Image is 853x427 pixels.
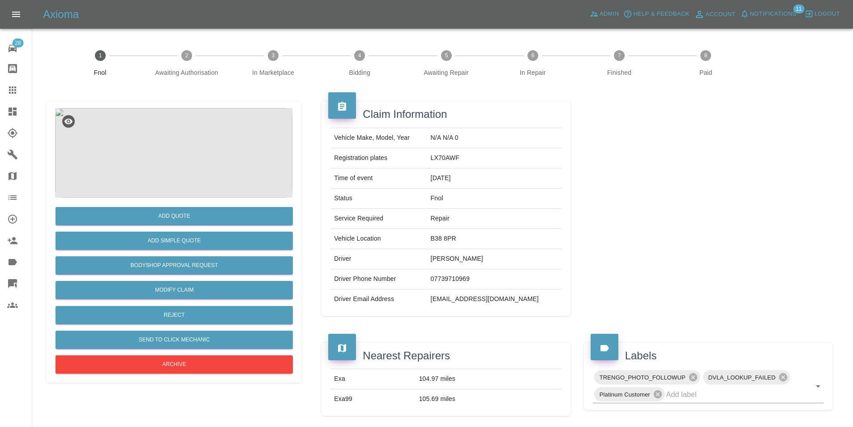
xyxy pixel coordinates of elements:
td: Repair [427,208,562,229]
button: Add Simple Quote [56,232,293,250]
button: Bodyshop Approval Request [56,256,293,275]
td: Time of event [330,168,427,188]
span: 28 [12,39,23,47]
td: N/A N/A 0 [427,128,562,148]
button: Help & Feedback [621,7,691,21]
td: Fnol [427,188,562,208]
span: In Repair [493,68,572,77]
text: 7 [618,52,621,59]
input: Add label [666,388,798,401]
span: Logout [814,9,840,19]
button: Reject [56,306,293,324]
td: Vehicle Location [330,229,427,249]
span: Admin [600,9,619,19]
span: DVLA_LOOKUP_FAILED [703,372,781,383]
span: Notifications [750,9,797,19]
td: Driver [330,249,427,269]
td: B38 8PR [427,229,562,249]
button: Open [812,380,824,392]
td: 105.69 miles [416,389,562,409]
div: TRENGO_PHOTO_FOLLOWUP [594,370,700,384]
span: Bidding [320,68,399,77]
text: 6 [531,52,534,59]
td: Exa [330,369,415,389]
td: 104.97 miles [416,369,562,389]
text: 5 [445,52,448,59]
text: 1 [99,52,102,59]
span: 11 [793,4,804,13]
span: In Marketplace [233,68,313,77]
h4: Labels [591,349,826,362]
td: Driver Phone Number [330,269,427,289]
div: Platinum Customer [594,387,665,401]
text: 3 [272,52,275,59]
td: Service Required [330,208,427,229]
span: Help & Feedback [633,9,689,19]
text: 4 [358,52,361,59]
span: Awaiting Authorisation [147,68,226,77]
div: DVLA_LOOKUP_FAILED [703,370,790,384]
h4: Claim Information [328,108,563,121]
button: Open drawer [5,4,27,25]
span: TRENGO_PHOTO_FOLLOWUP [594,372,691,383]
td: [PERSON_NAME] [427,249,562,269]
td: Vehicle Make, Model, Year [330,128,427,148]
td: Registration plates [330,148,427,168]
text: 2 [185,52,189,59]
a: Admin [587,7,622,21]
td: LX70AWF [427,148,562,168]
td: 07739710969 [427,269,562,289]
span: Fnol [60,68,140,77]
button: Archive [56,355,293,374]
td: Driver Email Address [330,289,427,309]
td: [EMAIL_ADDRESS][DOMAIN_NAME] [427,289,562,309]
text: 8 [704,52,707,59]
img: defaultCar.png [55,108,292,198]
td: [DATE] [427,168,562,188]
button: Notifications [738,7,799,21]
span: Paid [666,68,746,77]
button: Send to Click Mechanic [56,331,293,349]
h5: Axioma [43,7,79,22]
td: Exa99 [330,389,415,409]
span: Finished [579,68,659,77]
a: Account [692,7,738,22]
span: Platinum Customer [594,389,656,400]
button: Add Quote [56,207,293,225]
button: Logout [802,7,842,21]
td: Status [330,188,427,208]
a: Modify Claim [56,281,293,299]
span: Awaiting Repair [407,68,486,77]
span: Account [706,9,736,20]
h4: Nearest Repairers [328,349,563,362]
